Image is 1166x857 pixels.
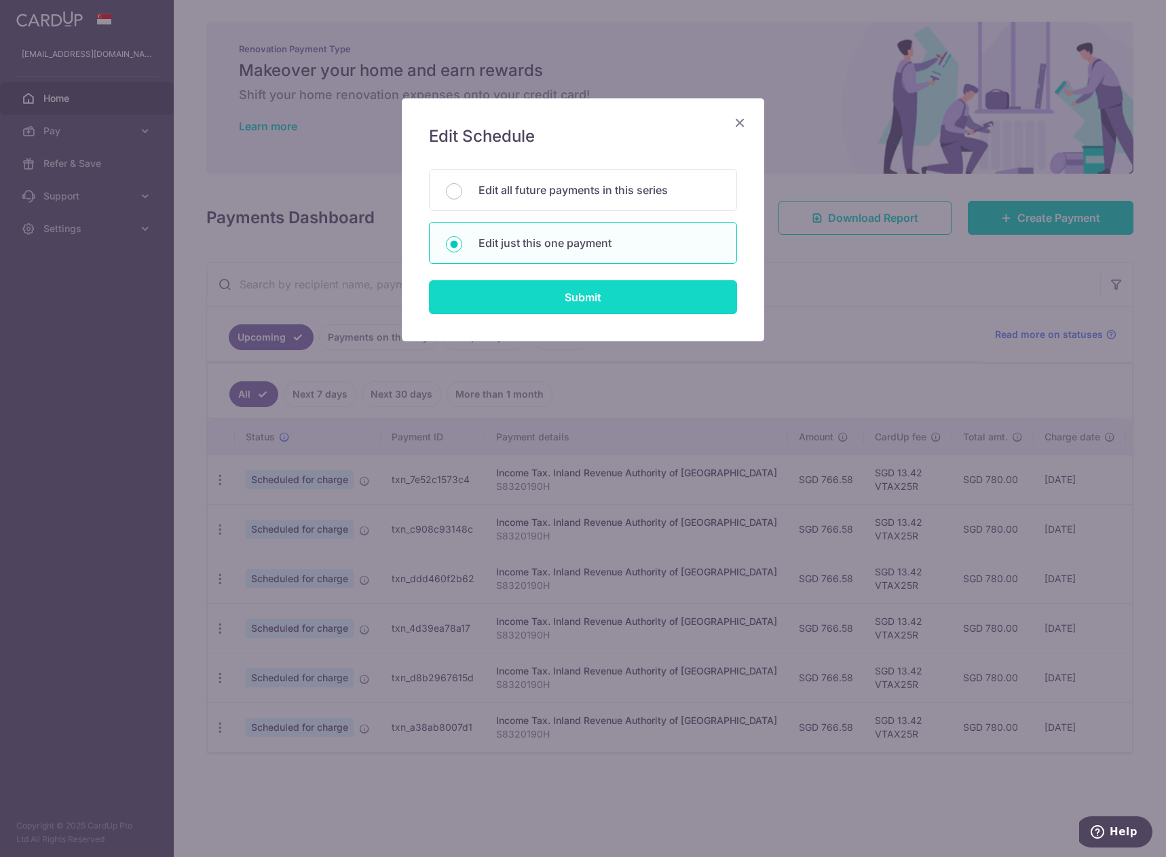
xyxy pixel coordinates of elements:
[478,182,720,198] p: Edit all future payments in this series
[732,115,748,131] button: Close
[1079,816,1152,850] iframe: Opens a widget where you can find more information
[429,126,737,147] h5: Edit Schedule
[429,280,737,314] input: Submit
[478,235,720,251] p: Edit just this one payment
